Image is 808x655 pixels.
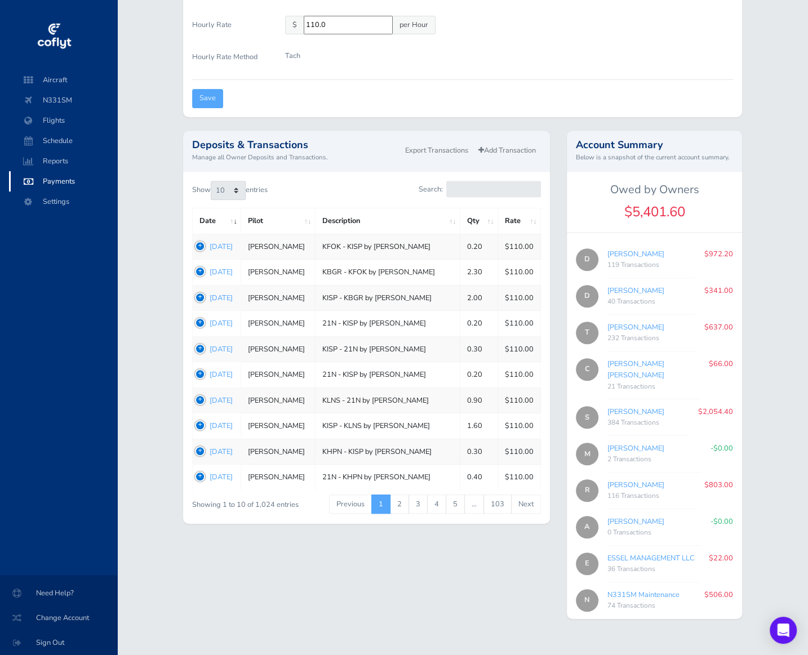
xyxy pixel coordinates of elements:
td: 0.90 [460,387,498,413]
td: $110.00 [498,311,541,336]
div: 384 Transactions [607,417,689,429]
span: E [576,552,598,575]
a: [PERSON_NAME] [607,407,664,417]
a: Export Transactions [400,142,473,159]
span: per Hour [392,16,436,34]
span: T [576,322,598,344]
a: [PERSON_NAME] [607,286,664,296]
div: 21 Transactions [607,381,700,393]
p: $2,054.40 [698,406,733,417]
p: $22.00 [709,552,733,564]
div: Showing 1 to 10 of 1,024 entries [192,493,329,511]
a: [DATE] [210,447,233,457]
a: 5 [446,494,465,514]
div: $5,401.60 [567,201,742,222]
select: Showentries [211,181,246,200]
td: [PERSON_NAME] [241,260,316,285]
td: 0.30 [460,439,498,464]
p: $66.00 [709,358,733,369]
span: Reports [20,151,106,171]
a: [DATE] [210,344,233,354]
td: [PERSON_NAME] [241,285,316,310]
span: N [576,589,598,612]
input: Search: [446,181,541,197]
td: KFOK - KISP by [PERSON_NAME] [315,234,460,259]
div: 0 Transactions [607,527,702,538]
td: 0.20 [460,362,498,387]
span: M [576,443,598,465]
th: Description: activate to sort column ascending [315,208,460,234]
a: [DATE] [210,318,233,328]
a: [DATE] [210,267,233,277]
span: D [576,248,598,271]
small: Manage all Owner Deposits and Transactions. [192,152,400,162]
p: Tach [285,50,300,61]
a: [DATE] [210,395,233,406]
th: Qty: activate to sort column ascending [460,208,498,234]
div: 232 Transactions [607,333,695,344]
td: KISP - KBGR by [PERSON_NAME] [315,285,460,310]
td: $110.00 [498,465,541,490]
td: 0.30 [460,336,498,362]
a: 4 [427,494,446,514]
td: 0.40 [460,465,498,490]
td: 2.30 [460,260,498,285]
a: [DATE] [210,293,233,303]
span: S [576,406,598,429]
td: $110.00 [498,413,541,439]
p: -$0.00 [711,516,733,527]
td: [PERSON_NAME] [241,465,316,490]
td: KISP - 21N by [PERSON_NAME] [315,336,460,362]
td: $110.00 [498,362,541,387]
span: C [576,358,598,381]
td: KHPN - KISP by [PERSON_NAME] [315,439,460,464]
label: Hourly Rate [184,16,277,39]
a: [PERSON_NAME] [607,516,664,527]
span: Aircraft [20,70,106,90]
a: Next [511,494,541,514]
div: 74 Transactions [607,600,695,612]
a: Add Transaction [473,142,541,159]
td: 1.60 [460,413,498,439]
td: 21N - KISP by [PERSON_NAME] [315,362,460,387]
span: Need Help? [14,583,104,603]
span: $ [285,16,304,34]
a: [PERSON_NAME] [607,249,664,259]
td: KBGR - KFOK by [PERSON_NAME] [315,260,460,285]
div: 116 Transactions [607,491,695,502]
img: coflyt logo [35,20,73,54]
label: Hourly Rate Method [184,48,277,70]
span: Flights [20,110,106,131]
span: Sign Out [14,632,104,653]
p: $637.00 [704,322,733,333]
td: [PERSON_NAME] [241,362,316,387]
td: $110.00 [498,336,541,362]
th: Rate: activate to sort column ascending [498,208,541,234]
a: 103 [483,494,512,514]
td: $110.00 [498,260,541,285]
span: N331SM [20,90,106,110]
a: N331SM Maintenance [607,590,680,600]
span: D [576,285,598,308]
span: Payments [20,171,106,191]
a: [PERSON_NAME] [607,480,664,490]
h2: Account Summary [576,140,733,150]
p: $972.20 [704,248,733,260]
td: KISP - KLNS by [PERSON_NAME] [315,413,460,439]
td: [PERSON_NAME] [241,387,316,413]
td: [PERSON_NAME] [241,234,316,259]
input: Save [192,89,223,108]
td: 0.20 [460,234,498,259]
td: 0.20 [460,311,498,336]
th: Pilot: activate to sort column ascending [241,208,316,234]
td: [PERSON_NAME] [241,413,316,439]
td: [PERSON_NAME] [241,311,316,336]
p: -$0.00 [711,443,733,454]
td: 2.00 [460,285,498,310]
small: Below is a snapshot of the current account summary. [576,152,733,162]
label: Search: [419,181,541,197]
a: [DATE] [210,421,233,431]
p: $341.00 [704,285,733,296]
a: [DATE] [210,472,233,482]
p: $506.00 [704,589,733,600]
